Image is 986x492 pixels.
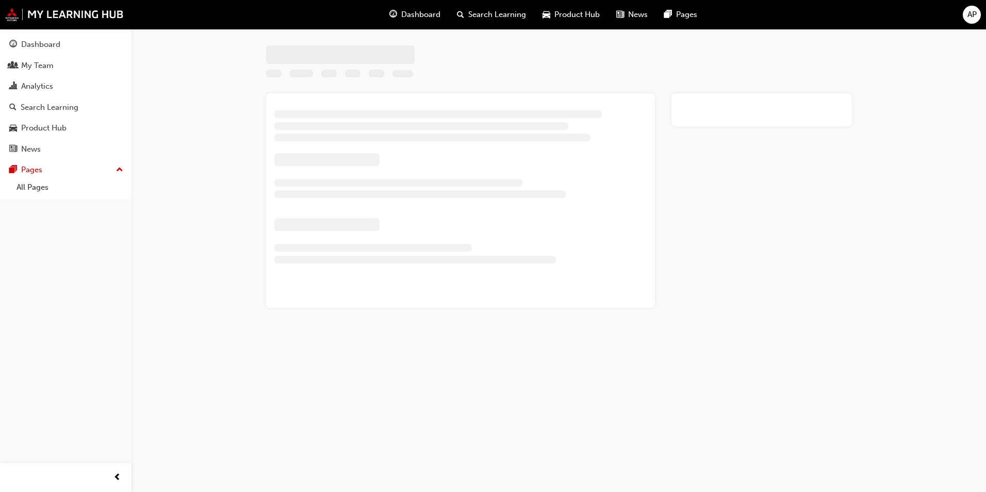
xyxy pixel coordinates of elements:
button: AP [963,6,981,24]
div: My Team [21,60,54,72]
span: car-icon [9,124,17,133]
span: Pages [676,9,697,21]
img: mmal [5,8,124,21]
a: car-iconProduct Hub [534,4,608,25]
span: prev-icon [113,471,121,484]
span: pages-icon [664,8,672,21]
a: All Pages [12,179,127,195]
span: search-icon [9,103,17,112]
span: News [628,9,648,21]
a: search-iconSearch Learning [449,4,534,25]
span: Search Learning [468,9,526,21]
span: pages-icon [9,166,17,175]
span: guage-icon [389,8,397,21]
span: up-icon [116,163,123,177]
a: Product Hub [4,119,127,138]
a: News [4,140,127,159]
span: AP [967,9,977,21]
a: guage-iconDashboard [381,4,449,25]
a: pages-iconPages [656,4,705,25]
a: Search Learning [4,98,127,117]
button: DashboardMy TeamAnalyticsSearch LearningProduct HubNews [4,33,127,160]
div: News [21,143,41,155]
span: news-icon [9,145,17,154]
span: search-icon [457,8,464,21]
a: news-iconNews [608,4,656,25]
div: Search Learning [21,102,78,113]
span: people-icon [9,61,17,71]
span: car-icon [543,8,550,21]
a: My Team [4,56,127,75]
a: Dashboard [4,35,127,54]
span: Learning resource code [392,71,414,79]
button: Pages [4,160,127,179]
div: Pages [21,164,42,176]
div: Analytics [21,80,53,92]
div: Product Hub [21,122,67,134]
a: Analytics [4,77,127,96]
div: Dashboard [21,39,60,51]
span: Product Hub [554,9,600,21]
span: Dashboard [401,9,440,21]
span: guage-icon [9,40,17,50]
span: news-icon [616,8,624,21]
span: chart-icon [9,82,17,91]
